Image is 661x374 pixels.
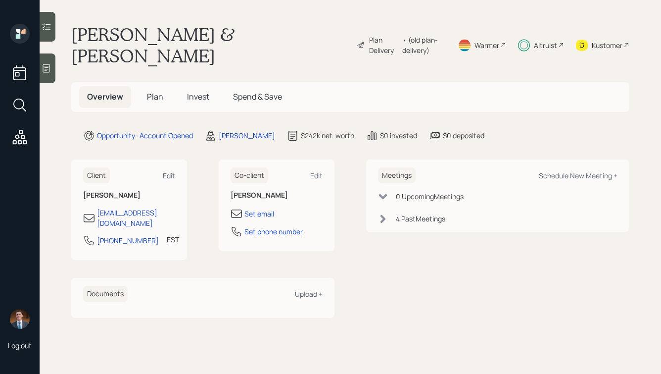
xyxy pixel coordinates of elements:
div: Warmer [474,40,499,51]
h6: [PERSON_NAME] [83,191,175,200]
h6: Client [83,167,110,184]
img: hunter_neumayer.jpg [10,309,30,329]
div: Opportunity · Account Opened [97,130,193,141]
div: Altruist [534,40,557,51]
div: EST [167,234,179,245]
div: Schedule New Meeting + [539,171,617,180]
h6: Meetings [378,167,416,184]
span: Plan [147,91,163,102]
h6: [PERSON_NAME] [231,191,323,200]
div: $242k net-worth [301,130,354,141]
div: • (old plan-delivery) [402,35,446,55]
span: Overview [87,91,123,102]
div: [EMAIL_ADDRESS][DOMAIN_NAME] [97,208,175,228]
h1: [PERSON_NAME] & [PERSON_NAME] [71,24,349,66]
div: Plan Delivery [369,35,397,55]
div: Kustomer [592,40,622,51]
div: [PHONE_NUMBER] [97,235,159,246]
div: $0 deposited [443,130,484,141]
div: [PERSON_NAME] [219,130,275,141]
span: Invest [187,91,209,102]
div: Upload + [295,289,323,299]
div: Log out [8,341,32,350]
div: Edit [310,171,323,180]
div: Set phone number [244,226,303,237]
div: Edit [163,171,175,180]
div: 4 Past Meeting s [396,214,445,224]
div: $0 invested [380,130,417,141]
h6: Co-client [231,167,268,184]
div: 0 Upcoming Meeting s [396,191,464,202]
h6: Documents [83,286,128,302]
div: Set email [244,209,274,219]
span: Spend & Save [233,91,282,102]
